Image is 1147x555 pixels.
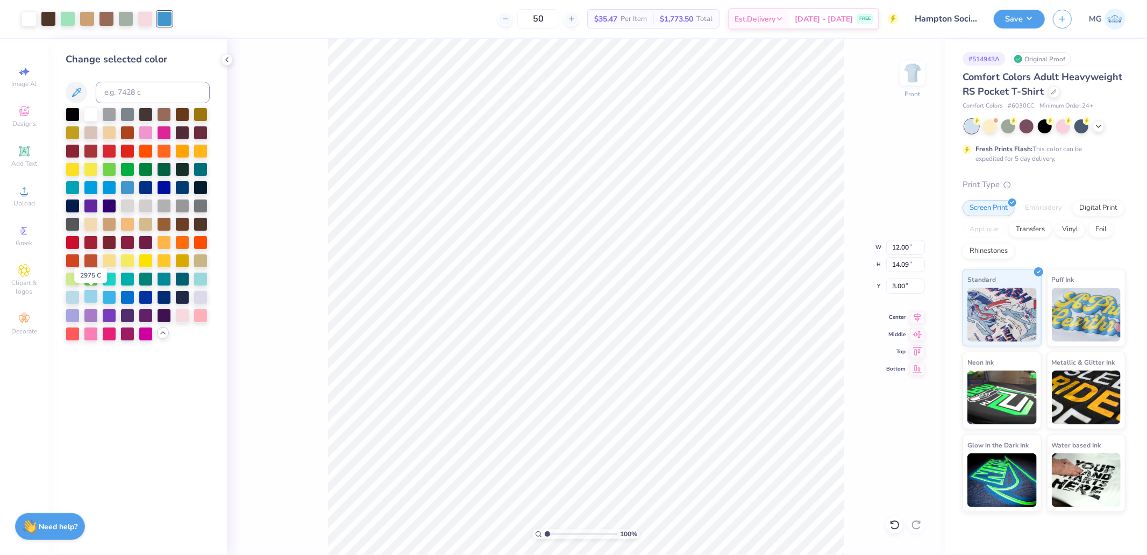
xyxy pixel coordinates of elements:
[66,52,210,67] div: Change selected color
[11,159,37,168] span: Add Text
[963,102,1002,111] span: Comfort Colors
[907,8,986,30] input: Untitled Design
[905,89,921,99] div: Front
[1072,200,1124,216] div: Digital Print
[795,13,853,25] span: [DATE] - [DATE]
[963,52,1006,66] div: # 514943A
[620,529,637,539] span: 100 %
[967,357,994,368] span: Neon Ink
[11,327,37,336] span: Decorate
[1052,274,1074,285] span: Puff Ink
[963,222,1006,238] div: Applique
[96,82,210,103] input: e.g. 7428 c
[621,13,647,25] span: Per Item
[1105,9,1125,30] img: Michael Galon
[967,371,1037,424] img: Neon Ink
[1018,200,1069,216] div: Embroidery
[967,439,1029,451] span: Glow in the Dark Ink
[967,453,1037,507] img: Glow in the Dark Ink
[963,70,1122,98] span: Comfort Colors Adult Heavyweight RS Pocket T-Shirt
[975,145,1032,153] strong: Fresh Prints Flash:
[1055,222,1085,238] div: Vinyl
[594,13,617,25] span: $35.47
[994,10,1045,29] button: Save
[1052,439,1101,451] span: Water based Ink
[1052,288,1121,341] img: Puff Ink
[886,314,906,321] span: Center
[1052,453,1121,507] img: Water based Ink
[696,13,713,25] span: Total
[1009,222,1052,238] div: Transfers
[5,279,43,296] span: Clipart & logos
[1008,102,1034,111] span: # 6030CC
[967,274,996,285] span: Standard
[886,365,906,373] span: Bottom
[967,288,1037,341] img: Standard
[963,243,1015,259] div: Rhinestones
[13,199,35,208] span: Upload
[902,62,923,84] img: Front
[886,331,906,338] span: Middle
[1011,52,1071,66] div: Original Proof
[963,179,1125,191] div: Print Type
[74,268,107,283] div: 2975 C
[1052,371,1121,424] img: Metallic & Glitter Ink
[39,522,78,532] strong: Need help?
[1088,222,1114,238] div: Foil
[12,80,37,88] span: Image AI
[735,13,775,25] span: Est. Delivery
[963,200,1015,216] div: Screen Print
[12,119,36,128] span: Designs
[16,239,33,247] span: Greek
[1052,357,1115,368] span: Metallic & Glitter Ink
[660,13,693,25] span: $1,773.50
[859,15,871,23] span: FREE
[1039,102,1093,111] span: Minimum Order: 24 +
[1089,13,1102,25] span: MG
[886,348,906,355] span: Top
[1089,9,1125,30] a: MG
[517,9,559,29] input: – –
[975,144,1108,163] div: This color can be expedited for 5 day delivery.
